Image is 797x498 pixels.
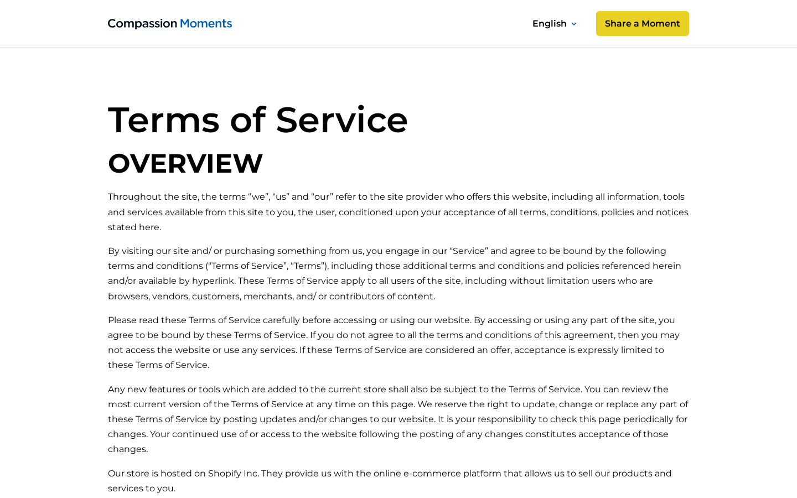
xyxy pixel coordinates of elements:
p: Throughout the site, the terms “we”, “us” and “our” refer to the site provider who offers this we... [108,189,689,235]
h2: OVERVIEW [108,146,689,180]
p: Our store is hosted on Shopify Inc. They provide us with the online e-commerce platform that allo... [108,466,689,496]
p: By visiting our site and/ or purchasing something from us, you engage in our “Service” and agree ... [108,243,689,304]
div: English [527,15,585,33]
a: home [108,16,232,31]
h1: Terms of Service [108,102,689,137]
div: English [532,16,567,31]
p: Any new features or tools which are added to the current store shall also be subject to the Terms... [108,382,689,457]
a: Share a Moment [596,11,689,36]
p: Please read these Terms of Service carefully before accessing or using our website. By accessing ... [108,313,689,373]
